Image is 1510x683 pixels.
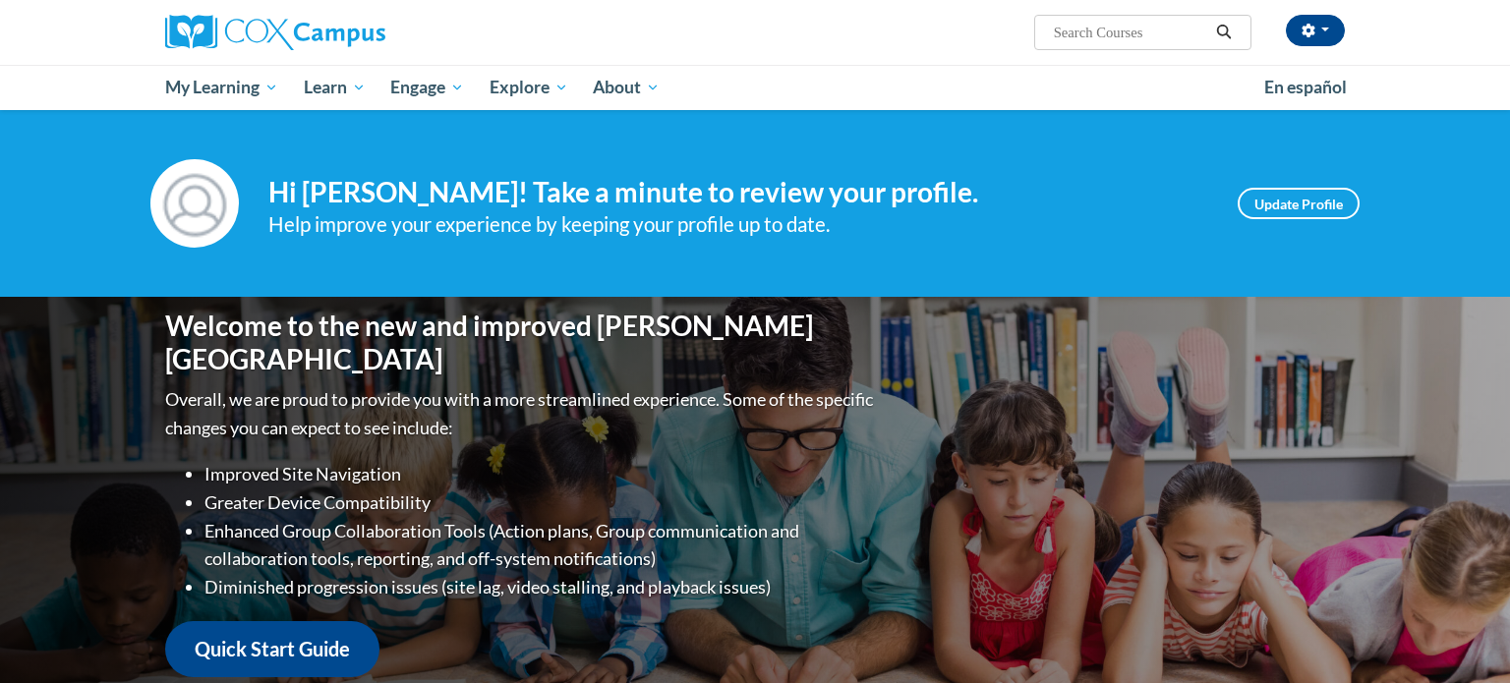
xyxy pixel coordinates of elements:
[165,385,878,442] p: Overall, we are proud to provide you with a more streamlined experience. Some of the specific cha...
[136,65,1374,110] div: Main menu
[1251,67,1360,108] a: En español
[291,65,378,110] a: Learn
[304,76,366,99] span: Learn
[152,65,291,110] a: My Learning
[165,15,539,50] a: Cox Campus
[593,76,660,99] span: About
[165,15,385,50] img: Cox Campus
[1264,77,1347,97] span: En español
[268,208,1208,241] div: Help improve your experience by keeping your profile up to date.
[204,573,878,601] li: Diminished progression issues (site lag, video stalling, and playback issues)
[1238,188,1360,219] a: Update Profile
[204,488,878,517] li: Greater Device Compatibility
[268,176,1208,209] h4: Hi [PERSON_NAME]! Take a minute to review your profile.
[165,310,878,375] h1: Welcome to the new and improved [PERSON_NAME][GEOGRAPHIC_DATA]
[150,159,239,248] img: Profile Image
[1286,15,1345,46] button: Account Settings
[1431,604,1494,667] iframe: Button to launch messaging window
[1209,21,1239,44] button: Search
[490,76,568,99] span: Explore
[204,460,878,488] li: Improved Site Navigation
[165,76,278,99] span: My Learning
[477,65,581,110] a: Explore
[390,76,464,99] span: Engage
[377,65,477,110] a: Engage
[165,621,379,677] a: Quick Start Guide
[1052,21,1209,44] input: Search Courses
[581,65,673,110] a: About
[204,517,878,574] li: Enhanced Group Collaboration Tools (Action plans, Group communication and collaboration tools, re...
